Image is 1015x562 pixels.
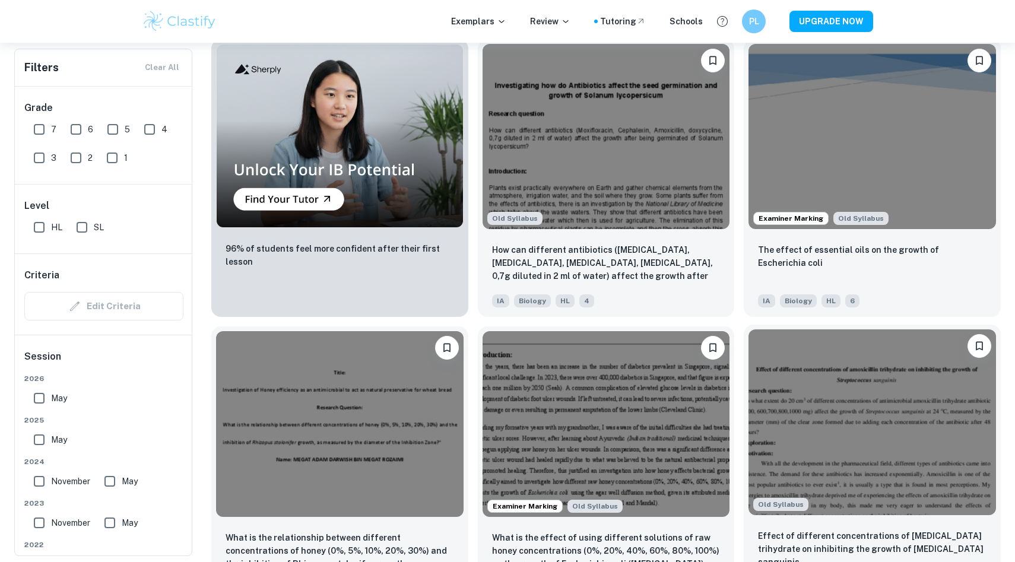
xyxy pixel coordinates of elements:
img: Thumbnail [216,44,464,228]
span: 2 [88,151,93,164]
span: IA [758,294,775,307]
span: 2023 [24,498,183,509]
span: 2024 [24,456,183,467]
h6: Grade [24,101,183,115]
button: Bookmark [968,49,991,72]
span: 2025 [24,415,183,426]
span: HL [51,221,62,234]
span: November [51,516,90,529]
div: Starting from the May 2025 session, the Biology IA requirements have changed. It's OK to refer to... [753,498,808,511]
span: Examiner Marking [488,501,562,512]
p: The effect of essential oils on the growth of Escherichia coli [758,243,987,269]
a: Tutoring [600,15,646,28]
span: 1 [124,151,128,164]
button: Bookmark [701,336,725,360]
span: Old Syllabus [567,500,623,513]
button: Bookmark [968,334,991,358]
span: IA [492,294,509,307]
a: Thumbnail96% of students feel more confident after their first lesson [211,39,468,317]
a: Schools [670,15,703,28]
span: May [51,392,67,405]
span: Biology [780,294,817,307]
button: UPGRADE NOW [789,11,873,32]
div: Starting from the May 2025 session, the Biology IA requirements have changed. It's OK to refer to... [567,500,623,513]
p: Exemplars [451,15,506,28]
span: 3 [51,151,56,164]
div: Starting from the May 2025 session, the Biology IA requirements have changed. It's OK to refer to... [487,212,543,225]
span: November [51,475,90,488]
span: 2026 [24,373,183,384]
span: May [122,475,138,488]
span: Biology [514,294,551,307]
span: May [51,433,67,446]
span: 7 [51,123,56,136]
h6: Session [24,350,183,373]
span: SL [94,221,104,234]
span: Old Syllabus [833,212,889,225]
span: 4 [161,123,167,136]
span: 5 [125,123,130,136]
h6: Level [24,199,183,213]
a: Starting from the May 2025 session, the Biology IA requirements have changed. It's OK to refer to... [478,39,735,317]
h6: Criteria [24,268,59,282]
img: Biology IA example thumbnail: What is the relationship between differe [216,331,464,516]
button: Bookmark [435,336,459,360]
span: Examiner Marking [754,213,828,224]
img: Biology IA example thumbnail: The effect of essential oils on the grow [748,44,996,229]
span: 2022 [24,539,183,550]
div: Starting from the May 2025 session, the Biology IA requirements have changed. It's OK to refer to... [833,212,889,225]
button: Help and Feedback [712,11,732,31]
button: PL [742,9,766,33]
span: Old Syllabus [753,498,808,511]
p: How can different antibiotics (Moxifloxacin, Cephalexin, Amoxicillin, doxycycline, 0,7g diluted i... [492,243,721,284]
span: HL [821,294,840,307]
span: May [122,516,138,529]
span: 4 [579,294,594,307]
h6: Filters [24,59,59,76]
img: Biology IA example thumbnail: What is the effect of using different so [483,331,730,516]
span: HL [556,294,575,307]
p: 96% of students feel more confident after their first lesson [226,242,454,268]
span: 6 [88,123,93,136]
a: Examiner MarkingStarting from the May 2025 session, the Biology IA requirements have changed. It'... [744,39,1001,317]
span: 6 [845,294,859,307]
h6: PL [747,15,761,28]
img: Biology IA example thumbnail: Effect of different concentrations of am [748,329,996,515]
p: Review [530,15,570,28]
button: Bookmark [701,49,725,72]
div: Criteria filters are unavailable when searching by topic [24,292,183,320]
img: Clastify logo [142,9,217,33]
img: Biology IA example thumbnail: How can different antibiotics (Moxifloxa [483,44,730,229]
span: Old Syllabus [487,212,543,225]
